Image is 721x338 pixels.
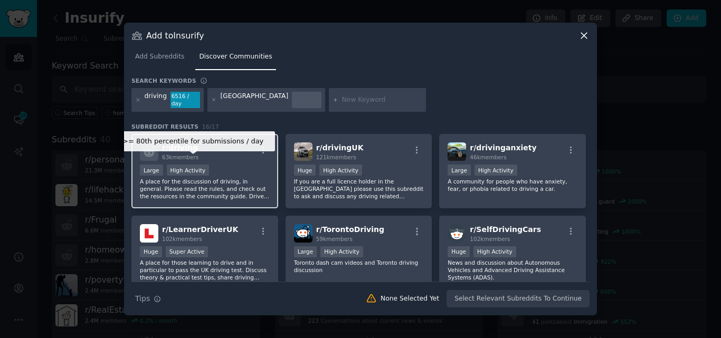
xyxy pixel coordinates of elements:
[162,225,238,234] span: r/ LearnerDriverUK
[470,236,510,242] span: 102k members
[448,165,471,176] div: Large
[320,246,363,257] div: High Activity
[342,95,422,105] input: New Keyword
[135,293,150,304] span: Tips
[170,92,200,109] div: 6516 / day
[316,225,384,234] span: r/ TorontoDriving
[319,165,362,176] div: High Activity
[131,123,198,130] span: Subreddit Results
[162,143,198,152] span: r/ driving
[381,294,439,304] div: None Selected Yet
[448,178,577,192] p: A community for people who have anxiety, fear, or phobia related to driving a car.
[448,224,466,243] img: SelfDrivingCars
[140,259,270,281] p: A place for those learning to drive and in particular to pass the UK driving test. Discuss theory...
[131,289,165,308] button: Tips
[162,236,202,242] span: 102k members
[294,165,316,176] div: Huge
[470,143,536,152] span: r/ drivinganxiety
[202,123,219,130] span: 16 / 17
[294,224,312,243] img: TorontoDriving
[316,154,356,160] span: 121k members
[140,178,270,200] p: A place for the discussion of driving, in general. Please read the rules, and check out the resou...
[140,246,162,257] div: Huge
[294,259,424,274] p: Toronto dash cam videos and Toronto driving discussion
[316,236,353,242] span: 59k members
[166,246,208,257] div: Super Active
[294,178,424,200] p: If you are a full licence holder in the [GEOGRAPHIC_DATA] please use this subreddit to ask and di...
[146,30,204,41] h3: Add to Insurify
[473,246,516,257] div: High Activity
[294,142,312,161] img: drivingUK
[470,154,506,160] span: 46k members
[448,246,470,257] div: Huge
[145,92,167,109] div: driving
[475,165,517,176] div: High Activity
[470,225,541,234] span: r/ SelfDrivingCars
[167,165,210,176] div: High Activity
[131,49,188,70] a: Add Subreddits
[316,143,364,152] span: r/ drivingUK
[135,52,184,62] span: Add Subreddits
[448,259,577,281] p: News and discussion about Autonomous Vehicles and Advanced Driving Assistance Systems (ADAS).
[131,77,196,84] h3: Search keywords
[199,52,272,62] span: Discover Communities
[448,142,466,161] img: drivinganxiety
[140,165,163,176] div: Large
[140,224,158,243] img: LearnerDriverUK
[195,49,276,70] a: Discover Communities
[162,154,198,160] span: 63k members
[220,92,288,109] div: [GEOGRAPHIC_DATA]
[294,246,317,257] div: Large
